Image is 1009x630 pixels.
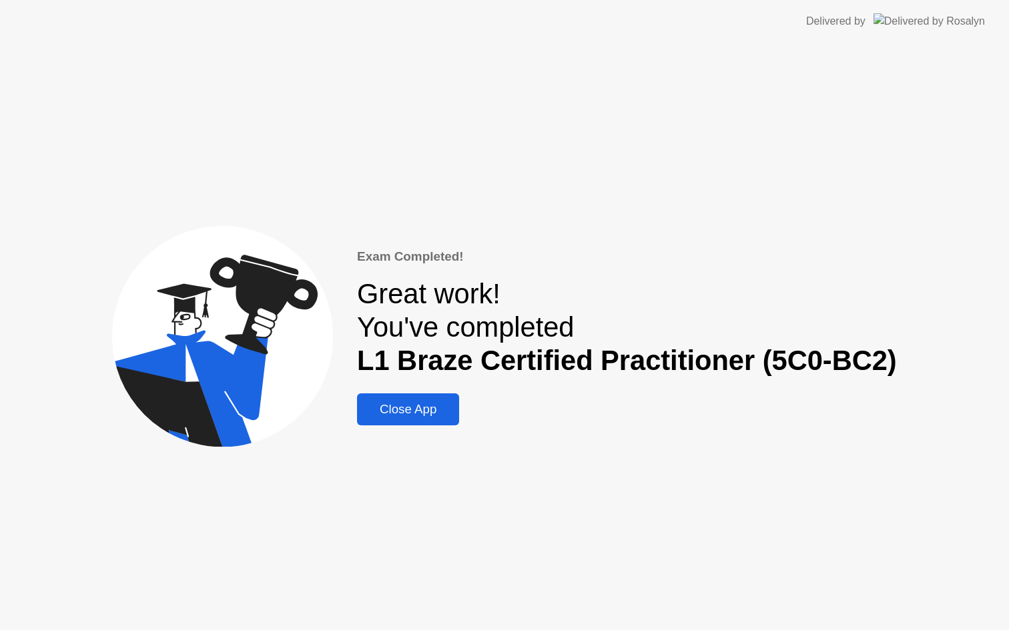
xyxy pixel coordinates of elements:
div: Close App [361,402,455,417]
div: Great work! You've completed [357,277,897,377]
b: L1 Braze Certified Practitioner (5C0-BC2) [357,345,897,376]
img: Delivered by Rosalyn [874,13,985,29]
button: Close App [357,393,459,425]
div: Exam Completed! [357,247,897,266]
div: Delivered by [806,13,866,29]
